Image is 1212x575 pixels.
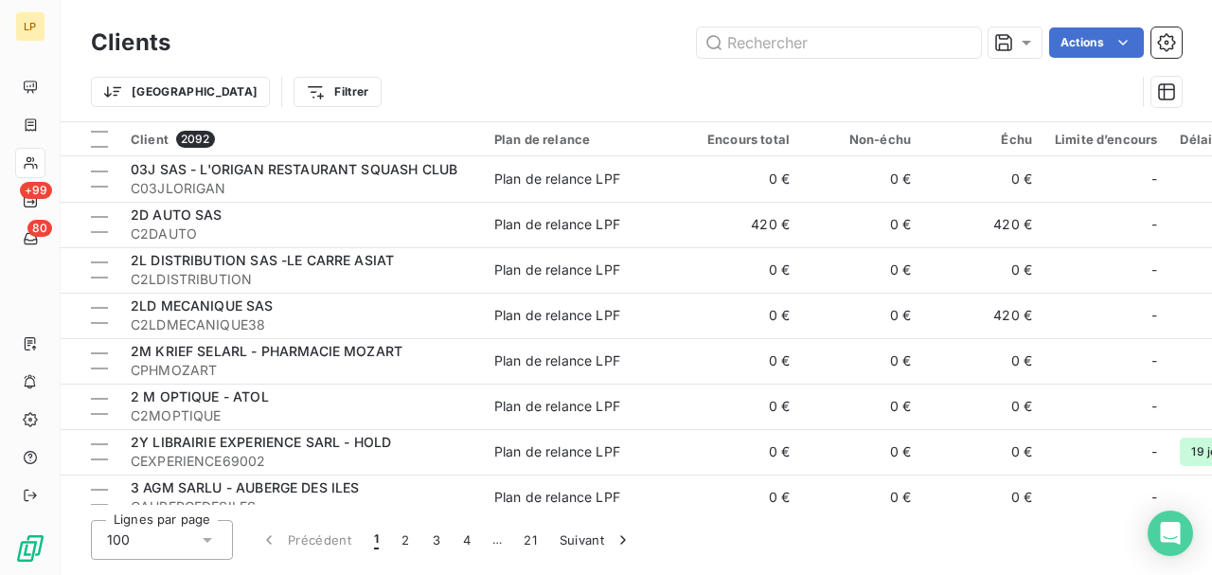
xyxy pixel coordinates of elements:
td: 0 € [922,247,1043,293]
span: C2DAUTO [131,225,472,243]
span: C2LDMECANIQUE38 [131,315,472,334]
button: [GEOGRAPHIC_DATA] [91,77,270,107]
td: 0 € [680,338,801,384]
span: - [1151,306,1157,325]
img: Logo LeanPay [15,533,45,564]
span: - [1151,351,1157,370]
div: Échu [934,132,1032,147]
span: 2D AUTO SAS [131,207,223,223]
span: 2 M OPTIQUE - ATOL [131,388,269,404]
button: 21 [512,520,548,560]
td: 0 € [680,429,801,475]
td: 0 € [801,384,922,429]
span: - [1151,215,1157,234]
span: … [482,525,512,555]
div: Non-échu [812,132,911,147]
span: - [1151,261,1157,279]
div: Plan de relance LPF [494,488,620,507]
td: 0 € [922,429,1043,475]
div: Plan de relance LPF [494,397,620,416]
div: Plan de relance LPF [494,351,620,370]
td: 420 € [922,202,1043,247]
span: 2L DISTRIBUTION SAS -LE CARRE ASIAT [131,252,394,268]
button: 4 [452,520,482,560]
td: 0 € [680,384,801,429]
button: 1 [363,520,390,560]
span: - [1151,397,1157,416]
span: - [1151,442,1157,461]
td: 0 € [680,475,801,520]
button: Actions [1049,27,1144,58]
span: 100 [107,530,130,549]
div: Plan de relance LPF [494,261,620,279]
td: 0 € [801,429,922,475]
span: 03J SAS - L'ORIGAN RESTAURANT SQUASH CLUB [131,161,457,177]
td: 0 € [801,338,922,384]
td: 0 € [801,293,922,338]
td: 0 € [801,247,922,293]
td: 0 € [922,475,1043,520]
td: 0 € [680,247,801,293]
td: 0 € [801,156,922,202]
div: Plan de relance [494,132,668,147]
button: Filtrer [294,77,381,107]
td: 420 € [922,293,1043,338]
span: 2LD MECANIQUE SAS [131,297,274,314]
span: 2092 [176,131,215,148]
div: Plan de relance LPF [494,170,620,189]
td: 420 € [680,202,801,247]
span: 3 AGM SARLU - AUBERGE DES ILES [131,479,360,495]
td: 0 € [922,384,1043,429]
div: Plan de relance LPF [494,442,620,461]
td: 0 € [922,156,1043,202]
span: 2Y LIBRAIRIE EXPERIENCE SARL - HOLD [131,434,391,450]
td: 0 € [801,202,922,247]
div: Plan de relance LPF [494,215,620,234]
span: 80 [27,220,52,237]
button: Précédent [248,520,363,560]
span: Client [131,132,169,147]
span: 2M KRIEF SELARL - PHARMACIE MOZART [131,343,402,359]
td: 0 € [801,475,922,520]
h3: Clients [91,26,170,60]
span: CPHMOZART [131,361,472,380]
span: C03JLORIGAN [131,179,472,198]
span: C2MOPTIQUE [131,406,472,425]
td: 0 € [680,293,801,338]
span: - [1151,170,1157,189]
span: +99 [20,182,52,199]
div: Limite d’encours [1055,132,1157,147]
span: CEXPERIENCE69002 [131,452,472,471]
td: 0 € [680,156,801,202]
div: Open Intercom Messenger [1148,511,1193,556]
button: 3 [421,520,452,560]
div: LP [15,11,45,42]
div: Encours total [691,132,790,147]
span: 1 [374,530,379,549]
span: C2LDISTRIBUTION [131,270,472,289]
td: 0 € [922,338,1043,384]
span: - [1151,488,1157,507]
button: Suivant [548,520,644,560]
input: Rechercher [697,27,981,58]
span: CAUBERGEDESILES [131,497,472,516]
button: 2 [390,520,420,560]
div: Plan de relance LPF [494,306,620,325]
